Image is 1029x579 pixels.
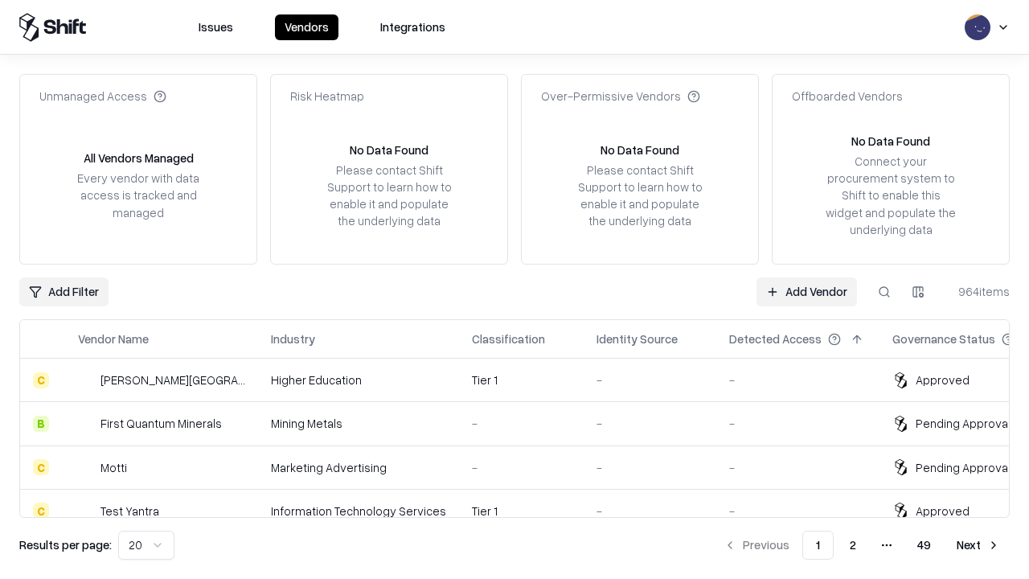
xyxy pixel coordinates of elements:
[916,415,1011,432] div: Pending Approval
[350,142,428,158] div: No Data Found
[33,459,49,475] div: C
[271,459,446,476] div: Marketing Advertising
[729,372,867,388] div: -
[892,331,995,347] div: Governance Status
[100,372,245,388] div: [PERSON_NAME][GEOGRAPHIC_DATA]
[100,415,222,432] div: First Quantum Minerals
[596,459,703,476] div: -
[78,503,94,519] img: Test Yantra
[851,133,930,150] div: No Data Found
[33,503,49,519] div: C
[729,459,867,476] div: -
[837,531,869,560] button: 2
[19,536,112,553] p: Results per page:
[189,14,243,40] button: Issues
[945,283,1010,300] div: 964 items
[729,331,822,347] div: Detected Access
[472,459,571,476] div: -
[78,331,149,347] div: Vendor Name
[596,415,703,432] div: -
[916,503,970,519] div: Approved
[78,416,94,432] img: First Quantum Minerals
[729,503,867,519] div: -
[271,503,446,519] div: Information Technology Services
[472,415,571,432] div: -
[275,14,338,40] button: Vendors
[573,162,707,230] div: Please contact Shift Support to learn how to enable it and populate the underlying data
[596,331,678,347] div: Identity Source
[596,503,703,519] div: -
[802,531,834,560] button: 1
[916,372,970,388] div: Approved
[19,277,109,306] button: Add Filter
[601,142,679,158] div: No Data Found
[290,88,364,105] div: Risk Heatmap
[947,531,1010,560] button: Next
[541,88,700,105] div: Over-Permissive Vendors
[78,372,94,388] img: Reichman University
[714,531,1010,560] nav: pagination
[271,331,315,347] div: Industry
[916,459,1011,476] div: Pending Approval
[33,416,49,432] div: B
[596,372,703,388] div: -
[39,88,166,105] div: Unmanaged Access
[729,415,867,432] div: -
[904,531,944,560] button: 49
[472,372,571,388] div: Tier 1
[271,415,446,432] div: Mining Metals
[756,277,857,306] a: Add Vendor
[322,162,456,230] div: Please contact Shift Support to learn how to enable it and populate the underlying data
[472,503,571,519] div: Tier 1
[72,170,205,220] div: Every vendor with data access is tracked and managed
[84,150,194,166] div: All Vendors Managed
[824,153,957,238] div: Connect your procurement system to Shift to enable this widget and populate the underlying data
[371,14,455,40] button: Integrations
[78,459,94,475] img: Motti
[472,331,545,347] div: Classification
[271,372,446,388] div: Higher Education
[792,88,903,105] div: Offboarded Vendors
[100,503,159,519] div: Test Yantra
[100,459,127,476] div: Motti
[33,372,49,388] div: C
